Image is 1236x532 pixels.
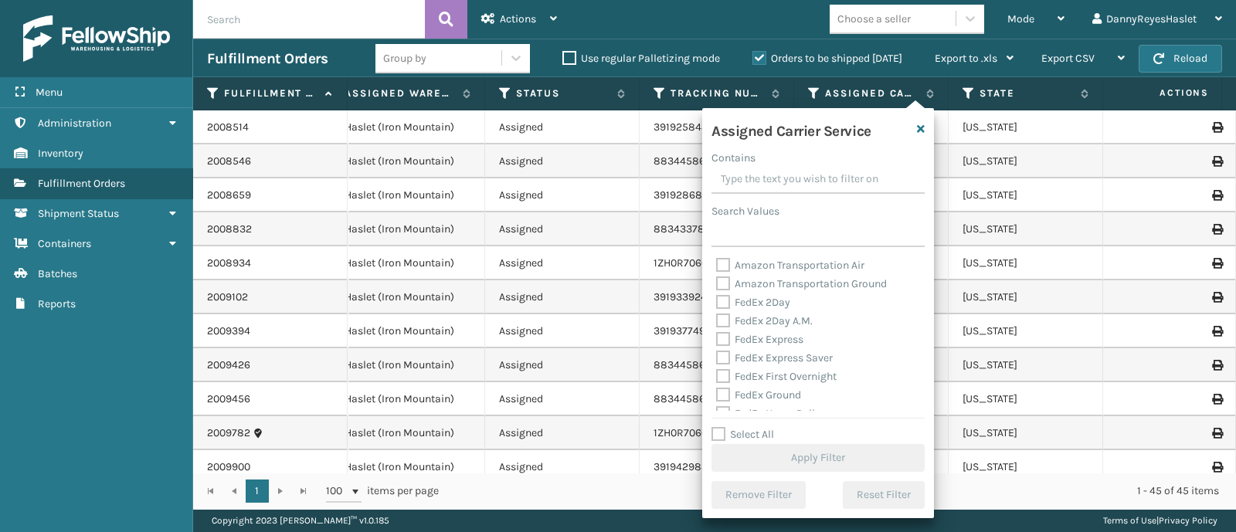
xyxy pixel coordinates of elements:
a: 2009102 [207,290,248,305]
label: FedEx Home Delivery [716,407,835,420]
span: Inventory [38,147,83,160]
td: [US_STATE] [949,280,1103,314]
td: [US_STATE] [949,348,1103,382]
a: 391933924516 [654,290,723,303]
a: 1ZH0R7060334780079 [654,426,762,439]
a: 2009782 [207,425,250,441]
td: Haslet (Iron Mountain) [331,110,485,144]
td: Assigned [485,110,640,144]
td: Assigned [485,314,640,348]
input: Type the text you wish to filter on [711,166,925,194]
td: Haslet (Iron Mountain) [331,246,485,280]
label: FedEx Express [716,333,803,346]
span: items per page [326,479,439,503]
td: Assigned [485,178,640,212]
span: 100 [326,483,349,499]
a: 2008934 [207,256,251,271]
label: FedEx Ground [716,388,801,402]
td: Assigned [485,144,640,178]
span: Administration [38,117,111,130]
a: 883445864740 [654,154,729,168]
td: Assigned [485,348,640,382]
a: 2008659 [207,188,251,203]
label: Amazon Transportation Air [716,259,864,272]
i: Print Label [1212,156,1221,167]
a: 883433784301 [654,222,727,236]
td: [US_STATE] [949,144,1103,178]
a: 883445864317 [654,392,727,405]
td: [US_STATE] [949,450,1103,484]
img: logo [23,15,170,62]
a: 2008514 [207,120,249,135]
td: Haslet (Iron Mountain) [331,212,485,246]
label: State [980,86,1073,100]
div: Group by [383,50,426,66]
a: 1 [246,479,269,503]
i: Print Label [1212,258,1221,269]
td: Assigned [485,382,640,416]
a: 883445865493 [654,358,730,371]
i: Print Label [1212,292,1221,303]
span: Fulfillment Orders [38,177,125,190]
i: Print Label [1212,122,1221,133]
td: Haslet (Iron Mountain) [331,144,485,178]
td: Haslet (Iron Mountain) [331,450,485,484]
td: Assigned [485,246,640,280]
label: Orders to be shipped [DATE] [752,52,902,65]
td: [US_STATE] [949,382,1103,416]
span: Batches [38,267,77,280]
h4: Assigned Carrier Service [711,117,871,141]
i: Print Label [1212,224,1221,235]
label: FedEx First Overnight [716,370,837,383]
span: Shipment Status [38,207,119,220]
td: [US_STATE] [949,246,1103,280]
td: Assigned [485,212,640,246]
i: Print Label [1212,462,1221,473]
span: Export to .xls [935,52,997,65]
a: Terms of Use [1103,515,1156,526]
a: 391925843819 [654,120,725,134]
i: Print Label [1212,428,1221,439]
span: Export CSV [1041,52,1095,65]
a: 2008832 [207,222,252,237]
button: Reload [1139,45,1222,73]
div: | [1103,509,1217,532]
div: 1 - 45 of 45 items [460,483,1219,499]
a: 1ZH0R7060332166086 [654,256,762,269]
a: 2009900 [207,459,250,475]
label: FedEx 2Day A.M. [716,314,813,327]
p: Copyright 2023 [PERSON_NAME]™ v 1.0.185 [212,509,389,532]
a: 2009394 [207,324,250,339]
span: Reports [38,297,76,310]
a: 391937749038 [654,324,725,337]
td: [US_STATE] [949,416,1103,450]
span: Containers [38,237,91,250]
td: [US_STATE] [949,110,1103,144]
h3: Fulfillment Orders [207,49,328,68]
td: Haslet (Iron Mountain) [331,348,485,382]
i: Print Label [1212,190,1221,201]
label: Select All [711,428,774,441]
span: Mode [1007,12,1034,25]
label: Use regular Palletizing mode [562,52,720,65]
td: Assigned [485,416,640,450]
a: 2008546 [207,154,251,169]
label: Status [516,86,610,100]
button: Remove Filter [711,481,806,509]
span: Actions [1111,80,1218,106]
a: Privacy Policy [1159,515,1217,526]
td: Haslet (Iron Mountain) [331,382,485,416]
td: [US_STATE] [949,314,1103,348]
td: Assigned [485,450,640,484]
i: Print Label [1212,394,1221,405]
td: Haslet (Iron Mountain) [331,314,485,348]
label: Assigned Warehouse [345,86,455,100]
a: 2009426 [207,357,250,373]
a: 391928681673 [654,188,724,202]
a: 2009456 [207,391,250,407]
label: Contains [711,150,756,166]
td: [US_STATE] [949,178,1103,212]
span: Actions [500,12,536,25]
div: Choose a seller [837,11,911,27]
i: Print Label [1212,360,1221,371]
